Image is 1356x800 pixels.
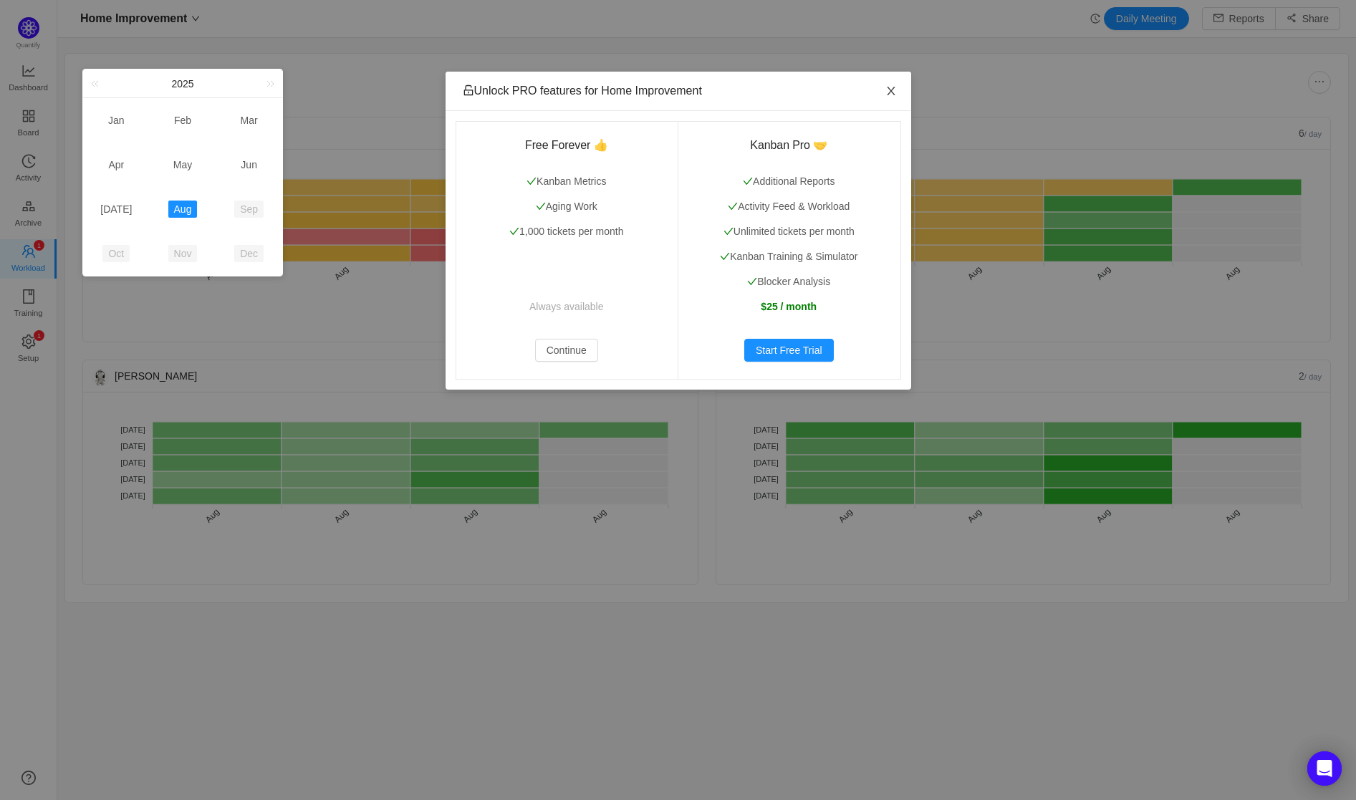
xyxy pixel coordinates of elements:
[88,69,107,97] a: Last year (Control + left)
[216,98,282,143] td: Mar
[216,231,282,276] td: Dec
[170,69,195,98] a: 2025
[885,85,897,97] i: icon: close
[235,112,264,129] a: Mar
[695,249,883,264] p: Kanban Training & Simulator
[695,224,883,239] p: Unlimited tickets per month
[695,174,883,189] p: Additional Reports
[150,143,216,187] td: May
[463,85,474,96] i: icon: unlock
[171,78,193,90] span: 2025
[695,274,883,289] p: Blocker Analysis
[473,199,661,214] p: Aging Work
[83,143,150,187] td: Apr
[102,245,130,262] a: Oct
[150,187,216,231] td: Aug
[526,176,537,186] i: icon: check
[463,85,702,97] span: Unlock PRO features for Home Improvement
[743,176,753,186] i: icon: check
[747,276,757,286] i: icon: check
[871,72,911,112] button: Close
[473,138,661,153] h3: Free Forever 👍
[728,201,738,211] i: icon: check
[509,226,624,237] span: 1,000 tickets per month
[536,201,546,211] i: icon: check
[695,199,883,214] p: Activity Feed & Workload
[235,156,263,173] a: Jun
[83,187,150,231] td: Jul
[168,156,198,173] a: May
[168,245,198,262] a: Nov
[259,69,277,97] a: Next year (Control + right)
[168,112,197,129] a: Feb
[761,301,817,312] strong: $25 / month
[723,226,734,236] i: icon: check
[234,201,264,218] a: Sep
[509,226,519,236] i: icon: check
[473,299,661,314] p: Always available
[216,187,282,231] td: Sep
[83,231,150,276] td: Oct
[695,138,883,153] h3: Kanban Pro 🤝
[216,143,282,187] td: Jun
[83,98,150,143] td: Jan
[234,245,264,262] a: Dec
[150,98,216,143] td: Feb
[535,339,598,362] button: Continue
[168,201,198,218] a: Aug
[1307,751,1342,786] div: Open Intercom Messenger
[102,156,130,173] a: Apr
[473,174,661,189] p: Kanban Metrics
[720,251,730,261] i: icon: check
[744,339,834,362] button: Start Free Trial
[150,231,216,276] td: Nov
[102,112,130,129] a: Jan
[95,201,138,218] a: [DATE]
